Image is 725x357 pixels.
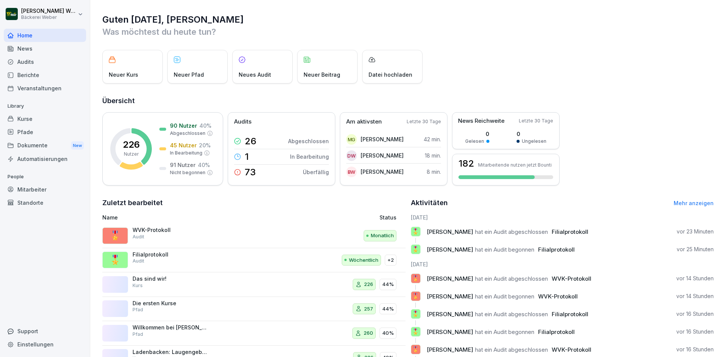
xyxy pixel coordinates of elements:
div: BW [346,167,357,177]
div: DW [346,150,357,161]
p: 🎖️ [110,229,121,243]
div: Dokumente [4,139,86,153]
p: 🎖️ [412,273,419,284]
span: hat ein Audit abgeschlossen [475,346,548,353]
div: Berichte [4,68,86,82]
p: Gelesen [465,138,484,145]
h6: [DATE] [411,260,714,268]
p: News Reichweite [458,117,504,125]
p: In Bearbeitung [170,150,202,156]
p: 1 [245,152,249,161]
a: Das sind wir!Kurs22644% [102,272,406,297]
p: 257 [364,305,373,313]
p: 73 [245,168,256,177]
p: Filialprotokoll [133,251,208,258]
p: vor 14 Stunden [676,275,714,282]
p: 40 % [199,122,211,130]
p: Pfad [133,331,143,338]
p: Letzte 30 Tage [407,118,441,125]
p: Library [4,100,86,112]
h2: Übersicht [102,96,714,106]
div: Audits [4,55,86,68]
a: News [4,42,86,55]
p: 260 [364,329,373,337]
p: 🎖️ [110,253,121,267]
p: Audit [133,258,144,264]
p: Abgeschlossen [170,130,205,137]
p: 🎖️ [412,226,419,237]
p: Status [379,213,396,221]
a: Automatisierungen [4,152,86,165]
p: [PERSON_NAME] [361,135,404,143]
p: Mitarbeitende nutzen jetzt Bounti [478,162,552,168]
p: Die ersten Kurse [133,300,208,307]
p: 🎖️ [412,244,419,255]
p: Nutzer [124,151,139,158]
span: hat ein Audit begonnen [475,293,534,300]
a: Mehr anzeigen [674,200,714,206]
a: Einstellungen [4,338,86,351]
p: Überfällig [303,168,329,176]
span: WVK-Protokoll [552,346,591,353]
span: [PERSON_NAME] [427,293,473,300]
p: 42 min. [424,135,441,143]
span: [PERSON_NAME] [427,346,473,353]
a: 🎖️FilialprotokollAuditWöchentlich+2 [102,248,406,273]
p: 226 [364,281,373,288]
a: Die ersten KursePfad25744% [102,297,406,321]
span: [PERSON_NAME] [427,328,473,335]
p: Was möchtest du heute tun? [102,26,714,38]
p: 44% [382,305,394,313]
a: Willkommen bei [PERSON_NAME]Pfad26040% [102,321,406,346]
p: Wöchentlich [349,257,378,264]
span: Filialprotokoll [538,246,575,253]
p: 8 min. [427,168,441,176]
p: Neuer Kurs [109,71,138,79]
span: hat ein Audit begonnen [475,328,534,335]
span: [PERSON_NAME] [427,246,473,253]
p: Neuer Beitrag [304,71,340,79]
p: vor 23 Minuten [677,228,714,235]
a: Standorte [4,196,86,209]
p: Datei hochladen [369,71,412,79]
p: 0 [517,130,546,138]
a: Home [4,29,86,42]
p: vor 16 Stunden [676,346,714,353]
p: Das sind wir! [133,275,208,282]
p: 45 Nutzer [170,141,197,149]
a: Pfade [4,125,86,139]
p: 90 Nutzer [170,122,197,130]
span: [PERSON_NAME] [427,228,473,235]
a: 🎖️WVK-ProtokollAuditMonatlich [102,224,406,248]
p: 🎖️ [412,291,419,301]
p: WVK-Protokoll [133,227,208,233]
span: [PERSON_NAME] [427,275,473,282]
p: 91 Nutzer [170,161,196,169]
a: Veranstaltungen [4,82,86,95]
p: +2 [387,257,394,264]
p: Am aktivsten [346,117,382,126]
span: hat ein Audit abgeschlossen [475,311,548,318]
h6: [DATE] [411,213,714,221]
p: vor 16 Stunden [676,328,714,335]
p: Willkommen bei [PERSON_NAME] [133,324,208,331]
p: 🎖️ [412,309,419,319]
p: Abgeschlossen [288,137,329,145]
p: Audit [133,233,144,240]
p: 26 [245,137,256,146]
span: hat ein Audit abgeschlossen [475,228,548,235]
span: Filialprotokoll [552,228,588,235]
p: vor 16 Stunden [676,310,714,318]
div: New [71,141,84,150]
p: Kurs [133,282,143,289]
p: [PERSON_NAME] [361,151,404,159]
p: 🎖️ [412,344,419,355]
h1: Guten [DATE], [PERSON_NAME] [102,14,714,26]
p: Neuer Pfad [174,71,204,79]
a: Mitarbeiter [4,183,86,196]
